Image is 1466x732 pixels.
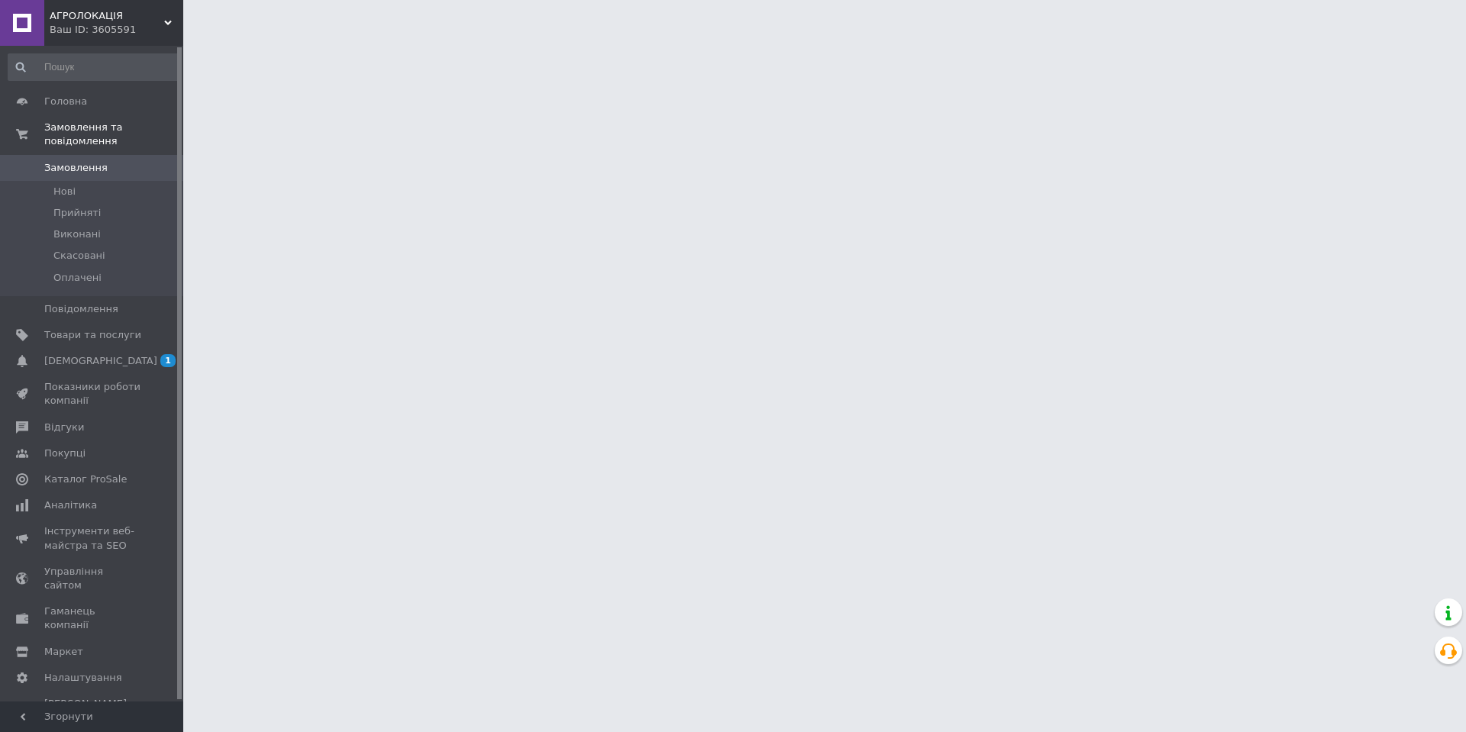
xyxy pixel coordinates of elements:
span: Нові [53,185,76,198]
span: Інструменти веб-майстра та SEO [44,524,141,552]
span: Аналітика [44,498,97,512]
span: Товари та послуги [44,328,141,342]
span: Прийняті [53,206,101,220]
span: [DEMOGRAPHIC_DATA] [44,354,157,368]
span: Замовлення та повідомлення [44,121,183,148]
span: Повідомлення [44,302,118,316]
span: Оплачені [53,271,102,285]
span: Виконані [53,227,101,241]
span: Головна [44,95,87,108]
input: Пошук [8,53,180,81]
span: Показники роботи компанії [44,380,141,408]
span: АГРОЛОКАЦІЯ [50,9,164,23]
span: Відгуки [44,421,84,434]
span: 1 [160,354,176,367]
span: Покупці [44,447,86,460]
span: Замовлення [44,161,108,175]
span: Каталог ProSale [44,472,127,486]
span: Налаштування [44,671,122,685]
div: Ваш ID: 3605591 [50,23,183,37]
span: Управління сайтом [44,565,141,592]
span: Скасовані [53,249,105,263]
span: Гаманець компанії [44,605,141,632]
span: Маркет [44,645,83,659]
